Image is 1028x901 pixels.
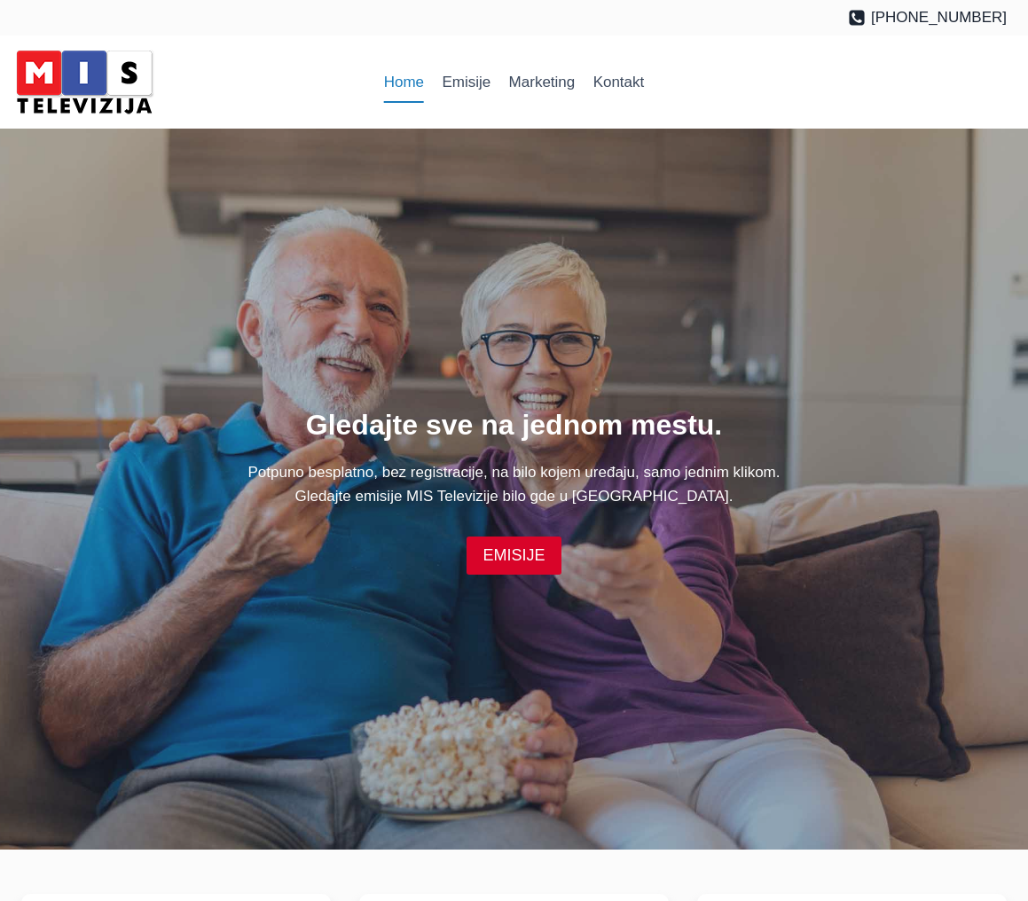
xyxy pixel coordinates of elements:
img: MIS Television [9,44,160,120]
a: EMISIJE [467,537,561,575]
a: Home [375,61,434,104]
p: Potpuno besplatno, bez registracije, na bilo kojem uređaju, samo jednim klikom. Gledajte emisije ... [21,460,1007,508]
a: Marketing [499,61,584,104]
a: Emisije [433,61,499,104]
a: [PHONE_NUMBER] [848,5,1007,29]
h1: Gledajte sve na jednom mestu. [21,403,1007,446]
span: [PHONE_NUMBER] [871,5,1007,29]
a: Kontakt [584,61,653,104]
nav: Primary [375,61,654,104]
